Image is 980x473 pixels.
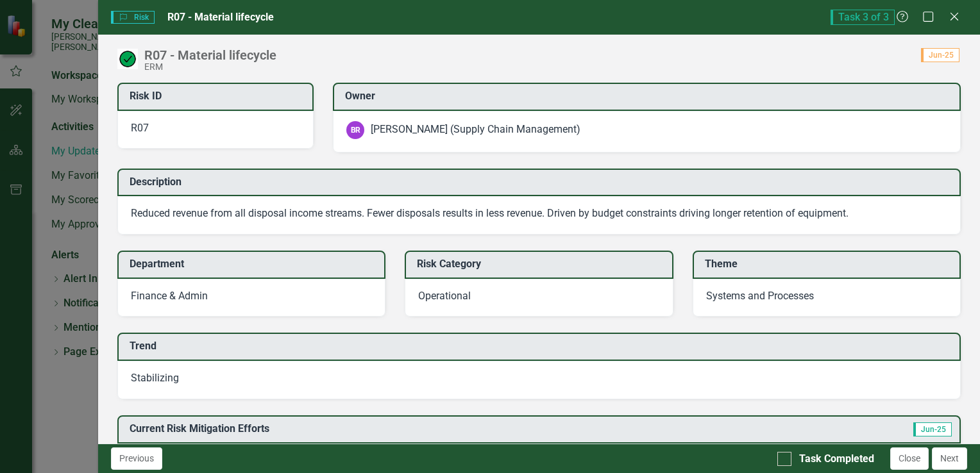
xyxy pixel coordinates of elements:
span: Task 3 of 3 [831,10,895,25]
span: Stabilizing [131,372,179,384]
span: Systems and Processes [706,290,814,302]
span: R07 - Material lifecycle [167,11,274,23]
h3: Risk Category [417,258,665,270]
span: Risk [111,11,155,24]
button: Previous [111,447,162,470]
img: Manageable [117,49,138,69]
span: Operational [418,290,471,302]
h3: Owner [345,90,953,102]
span: Jun-25 [913,422,952,436]
span: R07 [131,122,149,134]
h3: Risk ID [130,90,306,102]
div: ERM [144,62,276,72]
h3: Department [130,258,378,270]
span: Finance & Admin [131,290,208,302]
div: [PERSON_NAME] (Supply Chain Management) [371,122,580,137]
h3: Trend [130,340,953,352]
h3: Current Risk Mitigation Efforts [130,423,771,435]
button: Close [890,447,929,470]
div: Task Completed [799,452,874,467]
div: BR [346,121,364,139]
button: Next [932,447,967,470]
h3: Theme [705,258,953,270]
span: Jun-25 [921,48,959,62]
h3: Description [130,176,953,188]
span: Reduced revenue from all disposal income streams. Fewer disposals results in less revenue. Driven... [131,207,849,219]
div: R07 - Material lifecycle [144,48,276,62]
